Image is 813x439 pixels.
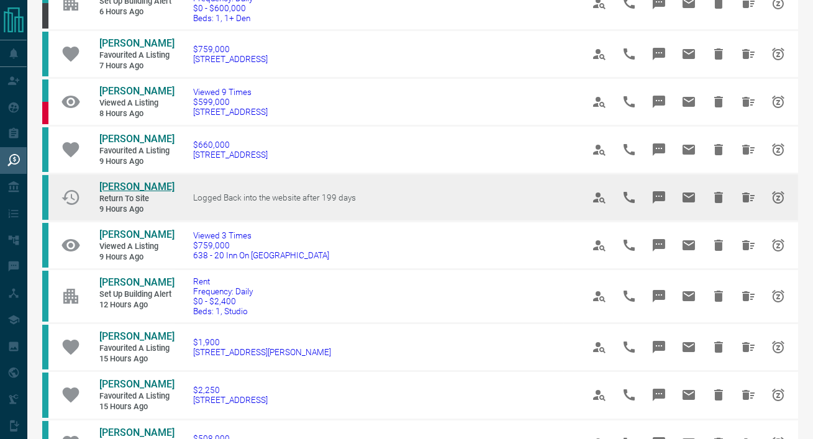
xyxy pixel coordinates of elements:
a: [PERSON_NAME] [99,133,174,146]
span: Snooze [763,135,793,165]
span: Logged Back into the website after 199 days [193,192,356,202]
span: 9 hours ago [99,156,174,167]
span: $0 - $2,400 [193,296,253,306]
span: Hide All from Jennifer Xiao [734,135,763,165]
span: Email [674,183,704,212]
span: [PERSON_NAME] [99,85,175,97]
span: Message [644,332,674,362]
a: [PERSON_NAME] [99,330,174,343]
span: Snooze [763,183,793,212]
span: Email [674,39,704,69]
span: Set up Building Alert [99,289,174,300]
div: condos.ca [42,271,48,322]
span: Call [614,183,644,212]
span: View Profile [584,87,614,117]
span: Favourited a Listing [99,50,174,61]
span: Message [644,380,674,410]
span: Call [614,380,644,410]
span: $0 - $600,000 [193,3,253,13]
div: mrloft.ca [42,3,48,29]
span: Beds: 1, 1+ Den [193,13,253,23]
span: Viewed 9 Times [193,87,268,97]
span: Email [674,230,704,260]
span: Hide All from Jennifer Xiao [734,39,763,69]
span: View Profile [584,39,614,69]
span: Message [644,135,674,165]
span: View Profile [584,183,614,212]
a: $1,900[STREET_ADDRESS][PERSON_NAME] [193,337,331,357]
a: [PERSON_NAME] [99,85,174,98]
span: Hide All from BK Kang [734,281,763,311]
div: condos.ca [42,175,48,220]
span: Message [644,183,674,212]
span: Email [674,281,704,311]
a: [PERSON_NAME] [99,378,174,391]
span: Call [614,39,644,69]
span: Viewed a Listing [99,242,174,252]
span: Call [614,332,644,362]
span: Snooze [763,39,793,69]
a: Viewed 9 Times$599,000[STREET_ADDRESS] [193,87,268,117]
span: Favourited a Listing [99,146,174,156]
span: 638 - 20 Inn On [GEOGRAPHIC_DATA] [193,250,329,260]
span: $599,000 [193,97,268,107]
div: condos.ca [42,223,48,268]
span: [STREET_ADDRESS] [193,107,268,117]
span: $759,000 [193,240,329,250]
span: [STREET_ADDRESS] [193,54,268,64]
span: [PERSON_NAME] [99,276,175,288]
span: Message [644,230,674,260]
span: Return to Site [99,194,174,204]
span: View Profile [584,230,614,260]
span: 15 hours ago [99,402,174,412]
span: Message [644,39,674,69]
span: Call [614,281,644,311]
span: Frequency: Daily [193,286,253,296]
span: Call [614,135,644,165]
span: Snooze [763,230,793,260]
span: Hide All from Ying Sham [734,87,763,117]
span: Email [674,380,704,410]
div: condos.ca [42,373,48,417]
span: Snooze [763,281,793,311]
span: [STREET_ADDRESS][PERSON_NAME] [193,347,331,357]
span: Favourited a Listing [99,391,174,402]
div: condos.ca [42,325,48,369]
span: Hide All from Casey Thompson [734,183,763,212]
span: Message [644,281,674,311]
span: Snooze [763,87,793,117]
span: [PERSON_NAME] [99,229,175,240]
div: condos.ca [42,127,48,172]
span: 15 hours ago [99,354,174,364]
span: View Profile [584,332,614,362]
span: [PERSON_NAME] [99,330,175,342]
div: condos.ca [42,79,48,102]
span: Hide [704,87,734,117]
span: $660,000 [193,140,268,150]
a: Viewed 3 Times$759,000638 - 20 Inn On [GEOGRAPHIC_DATA] [193,230,329,260]
span: View Profile [584,380,614,410]
a: [PERSON_NAME] [99,181,174,194]
span: Hide All from Fiona Cheng [734,230,763,260]
span: Beds: 1, Studio [193,306,253,316]
span: Favourited a Listing [99,343,174,354]
span: [STREET_ADDRESS] [193,395,268,405]
span: Hide All from Tuan Dau [734,380,763,410]
span: Call [614,87,644,117]
span: [PERSON_NAME] [99,37,175,49]
span: Hide [704,39,734,69]
span: $1,900 [193,337,331,347]
span: Hide [704,332,734,362]
span: Email [674,135,704,165]
span: [PERSON_NAME] [99,378,175,390]
span: Hide All from Tuan Dau [734,332,763,362]
a: RentFrequency: Daily$0 - $2,400Beds: 1, Studio [193,276,253,316]
span: [PERSON_NAME] [99,181,175,192]
span: Email [674,332,704,362]
span: Hide [704,183,734,212]
span: Snooze [763,332,793,362]
span: Hide [704,281,734,311]
span: Rent [193,276,253,286]
span: [PERSON_NAME] [99,427,175,438]
span: 12 hours ago [99,300,174,310]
